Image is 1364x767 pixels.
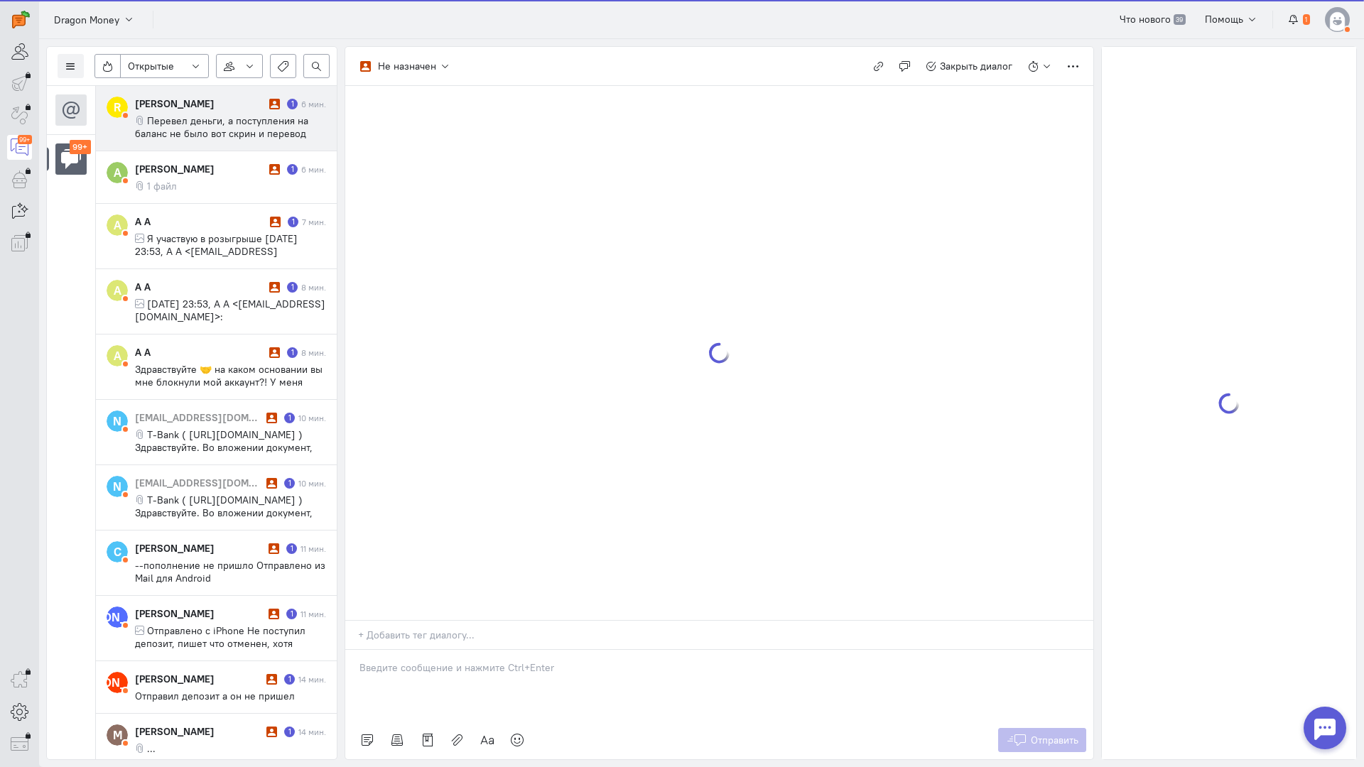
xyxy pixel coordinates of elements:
text: [PERSON_NAME] [70,609,164,624]
div: 6 мин. [301,163,326,175]
div: 8 мин. [301,281,326,293]
span: Я участвую в розыгрыше [DATE] 23:53, A A <[EMAIL_ADDRESS][DOMAIN_NAME]>: [135,232,298,271]
div: 14 мин. [298,726,326,738]
span: Здравствуйте 🤝 на каком основании вы мне блокнули мой аккаунт?! У меня слив на 500.000 без вывода [135,363,323,401]
span: ... [147,742,156,755]
div: 99+ [18,135,32,144]
text: A [114,283,121,298]
div: Есть неотвеченное сообщение пользователя [284,413,295,423]
div: A A [135,280,266,294]
span: Что нового [1120,13,1171,26]
div: [EMAIL_ADDRESS][DOMAIN_NAME] [135,410,263,425]
img: default-v4.png [1325,7,1350,32]
div: 99+ [70,140,92,155]
span: Помощь [1205,13,1243,26]
button: Не назначен [352,54,458,78]
span: T-Bank ( [URL][DOMAIN_NAME] ) Здравствуйте. Во вложении документ, который вы заказали. Ваш Т-Банк... [135,428,313,492]
i: Диалог не разобран [269,609,279,619]
i: Диалог не разобран [269,347,280,358]
span: 1 файл [147,180,177,192]
div: 7 мин. [302,216,326,228]
div: A A [135,214,266,229]
div: [PERSON_NAME] [135,672,263,686]
div: Есть неотвеченное сообщение пользователя [286,543,297,554]
span: Dragon Money [54,13,119,27]
text: N [113,413,121,428]
button: Отправить [998,728,1087,752]
text: A [114,348,121,363]
span: --пополнение не пришло Отправлено из Mail для Android [135,559,325,584]
div: [PERSON_NAME] [135,97,266,111]
div: 8 мин. [301,347,326,359]
div: [EMAIL_ADDRESS][DOMAIN_NAME] [135,476,263,490]
div: Не назначен [378,59,436,73]
i: Диалог не разобран [269,543,279,554]
i: Диалог не разобран [269,164,280,175]
span: [DATE] 23:53, A A <[EMAIL_ADDRESS][DOMAIN_NAME]>: [135,298,325,323]
text: [PERSON_NAME] [70,675,164,690]
i: Диалог не разобран [269,99,280,109]
span: T-Bank ( [URL][DOMAIN_NAME] ) Здравствуйте. Во вложении документ, который вы заказали. Ваш Т-Банк... [135,494,313,557]
div: [PERSON_NAME] [135,606,265,621]
div: 14 мин. [298,673,326,685]
div: Есть неотвеченное сообщение пользователя [286,609,297,619]
button: Dragon Money [46,6,142,32]
div: Есть неотвеченное сообщение пользователя [284,478,295,489]
span: Отправил депозит а он не пришел [135,690,295,702]
button: Помощь [1197,7,1266,31]
div: 10 мин. [298,477,326,489]
div: Есть неотвеченное сообщение пользователя [287,99,298,109]
i: Диалог не разобран [266,413,277,423]
button: Открытые [120,54,209,78]
i: Диалог не разобран [270,217,281,227]
span: Открытые [128,59,174,73]
i: Диалог не разобран [266,727,277,737]
div: 6 мин. [301,98,326,110]
i: Диалог не разобран [266,478,277,489]
text: A [114,165,121,180]
div: Есть неотвеченное сообщение пользователя [288,217,298,227]
span: Закрыть диалог [940,60,1012,72]
span: Отправлено с iPhone Не поступил депозит, пишет что отменен, хотя перевел деньги одним переводом н... [135,624,310,675]
div: [PERSON_NAME] [135,541,265,555]
div: Есть неотвеченное сообщение пользователя [284,674,295,685]
div: 10 мин. [298,412,326,424]
img: carrot-quest.svg [12,11,30,28]
div: [PERSON_NAME] [135,162,266,176]
div: Есть неотвеченное сообщение пользователя [287,282,298,293]
a: Что нового 39 [1112,7,1193,31]
span: 39 [1174,14,1186,26]
text: С [114,544,121,559]
button: 1 [1280,7,1318,31]
text: М [113,727,122,742]
div: 11 мин. [301,608,326,620]
div: Есть неотвеченное сообщение пользователя [287,347,298,358]
i: Диалог не разобран [269,282,280,293]
div: [PERSON_NAME] [135,724,263,739]
div: Есть неотвеченное сообщение пользователя [284,727,295,737]
a: 99+ [7,135,32,160]
text: R [114,99,121,114]
div: A A [135,345,266,359]
div: Есть неотвеченное сообщение пользователя [287,164,298,175]
span: 1 [1303,14,1310,26]
text: N [113,479,121,494]
div: 11 мин. [301,543,326,555]
text: A [114,217,121,232]
i: Диалог не разобран [266,674,277,685]
span: Перевел деньги, а поступления на баланс не было вот скрин и перевод [135,114,308,140]
button: Закрыть диалог [918,54,1021,78]
span: Отправить [1031,734,1078,746]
